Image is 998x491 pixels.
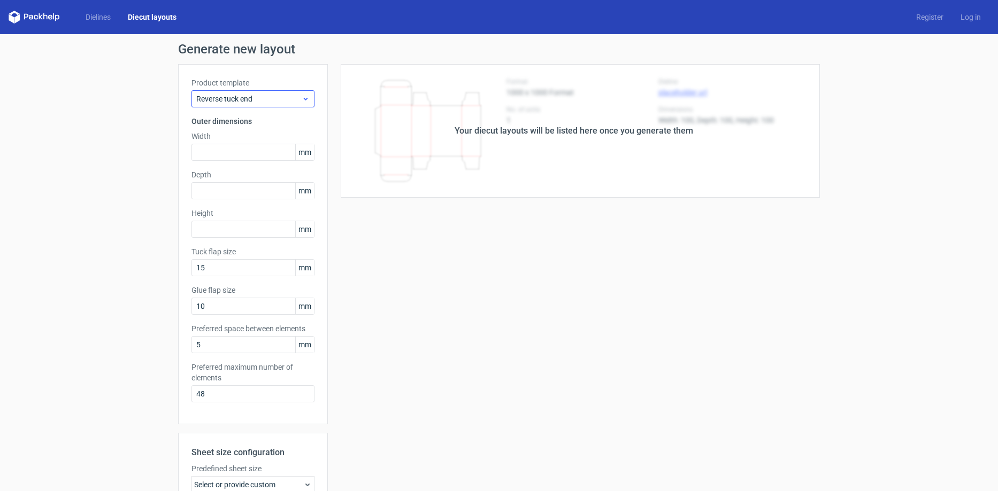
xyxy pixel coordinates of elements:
[191,285,314,295] label: Glue flap size
[455,124,693,137] div: Your diecut layouts will be listed here once you generate them
[191,446,314,459] h2: Sheet size configuration
[295,337,314,353] span: mm
[191,323,314,334] label: Preferred space between elements
[191,169,314,180] label: Depth
[295,260,314,276] span: mm
[191,463,314,474] label: Predefined sheet size
[77,12,119,22] a: Dielines
[191,246,314,257] label: Tuck flap size
[119,12,185,22] a: Diecut layouts
[178,43,820,56] h1: Generate new layout
[191,77,314,88] label: Product template
[295,221,314,237] span: mm
[196,93,302,104] span: Reverse tuck end
[191,116,314,127] h3: Outer dimensions
[908,12,952,22] a: Register
[191,131,314,142] label: Width
[952,12,989,22] a: Log in
[295,298,314,314] span: mm
[295,183,314,199] span: mm
[295,144,314,160] span: mm
[191,208,314,219] label: Height
[191,362,314,383] label: Preferred maximum number of elements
